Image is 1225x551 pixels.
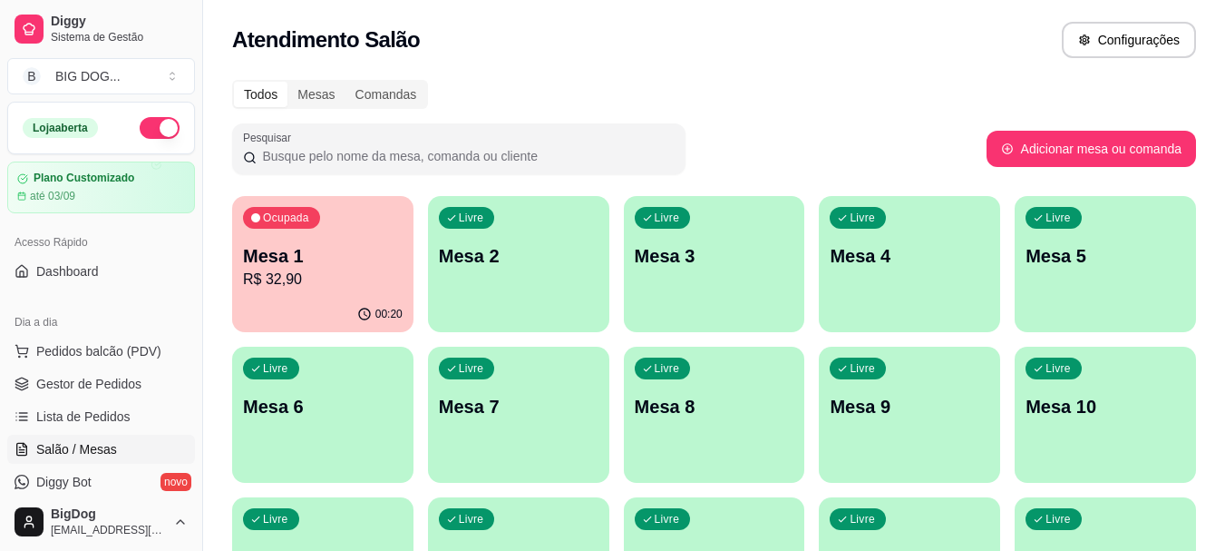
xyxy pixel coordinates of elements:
[36,440,117,458] span: Salão / Mesas
[345,82,427,107] div: Comandas
[243,243,403,269] p: Mesa 1
[819,196,1000,332] button: LivreMesa 4
[23,67,41,85] span: B
[36,262,99,280] span: Dashboard
[439,394,598,419] p: Mesa 7
[7,308,195,337] div: Dia a dia
[36,342,161,360] span: Pedidos balcão (PDV)
[36,375,141,393] span: Gestor de Pedidos
[7,228,195,257] div: Acesso Rápido
[51,30,188,44] span: Sistema de Gestão
[459,211,484,225] p: Livre
[257,147,675,165] input: Pesquisar
[234,82,287,107] div: Todos
[34,172,134,185] article: Plano Customizado
[459,361,484,376] p: Livre
[7,500,195,544] button: BigDog[EMAIL_ADDRESS][DOMAIN_NAME]
[850,361,875,376] p: Livre
[655,211,680,225] p: Livre
[635,394,794,419] p: Mesa 8
[232,347,413,483] button: LivreMesa 6
[7,467,195,497] a: Diggy Botnovo
[375,307,403,321] p: 00:20
[7,58,195,94] button: Select a team
[850,512,875,526] p: Livre
[243,269,403,290] p: R$ 32,90
[243,394,403,419] p: Mesa 6
[263,211,309,225] p: Ocupada
[140,117,180,139] button: Alterar Status
[232,196,413,332] button: OcupadaMesa 1R$ 32,9000:20
[55,67,121,85] div: BIG DOG ...
[1015,196,1196,332] button: LivreMesa 5
[7,162,195,213] a: Plano Customizadoaté 03/09
[1045,512,1071,526] p: Livre
[439,243,598,269] p: Mesa 2
[428,347,609,483] button: LivreMesa 7
[624,347,805,483] button: LivreMesa 8
[819,347,1000,483] button: LivreMesa 9
[1045,211,1071,225] p: Livre
[7,369,195,398] a: Gestor de Pedidos
[655,512,680,526] p: Livre
[1062,22,1196,58] button: Configurações
[36,473,92,491] span: Diggy Bot
[830,394,989,419] p: Mesa 9
[263,361,288,376] p: Livre
[7,402,195,431] a: Lista de Pedidos
[987,131,1196,167] button: Adicionar mesa ou comanda
[7,435,195,464] a: Salão / Mesas
[655,361,680,376] p: Livre
[287,82,345,107] div: Mesas
[428,196,609,332] button: LivreMesa 2
[1015,347,1196,483] button: LivreMesa 10
[635,243,794,269] p: Mesa 3
[1026,394,1185,419] p: Mesa 10
[232,25,420,54] h2: Atendimento Salão
[1026,243,1185,269] p: Mesa 5
[1045,361,1071,376] p: Livre
[850,211,875,225] p: Livre
[51,523,166,537] span: [EMAIL_ADDRESS][DOMAIN_NAME]
[263,512,288,526] p: Livre
[7,7,195,51] a: DiggySistema de Gestão
[459,512,484,526] p: Livre
[23,118,98,138] div: Loja aberta
[830,243,989,269] p: Mesa 4
[7,257,195,286] a: Dashboard
[7,337,195,366] button: Pedidos balcão (PDV)
[51,14,188,30] span: Diggy
[243,130,297,145] label: Pesquisar
[624,196,805,332] button: LivreMesa 3
[51,507,166,523] span: BigDog
[30,189,75,203] article: até 03/09
[36,408,131,426] span: Lista de Pedidos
